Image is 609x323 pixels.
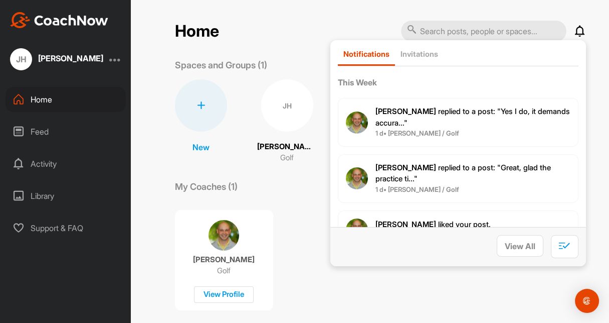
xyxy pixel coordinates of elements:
img: user avatar [346,219,368,241]
div: Support & FAQ [6,216,126,241]
a: JH[PERSON_NAME]Golf [257,79,317,164]
p: Invitations [400,49,438,59]
span: replied to a post : "Great, glad the practice ti..." [375,163,551,184]
p: Golf [280,152,294,164]
img: coach avatar [209,220,239,251]
div: [PERSON_NAME] [38,54,103,62]
b: [PERSON_NAME] [375,163,436,172]
div: Library [6,183,126,208]
p: Spaces and Groups (1) [175,58,267,72]
h2: Home [175,22,219,41]
p: [PERSON_NAME] [257,141,317,153]
b: 1 d • [PERSON_NAME] / Golf [375,185,459,193]
div: JH [261,79,313,132]
div: Activity [6,151,126,176]
p: Notifications [343,49,389,59]
div: JH [10,48,32,70]
p: My Coaches (1) [175,180,238,193]
img: CoachNow [10,12,108,28]
p: New [192,141,210,153]
div: View Profile [194,286,254,303]
span: liked your post . [375,220,491,229]
img: user avatar [346,167,368,189]
label: This Week [338,76,578,88]
span: View All [505,241,535,251]
b: 1 d • [PERSON_NAME] / Golf [375,129,459,137]
div: Open Intercom Messenger [575,289,599,313]
span: replied to a post : "Yes I do, it demands accura..." [375,106,570,128]
div: Home [6,87,126,112]
input: Search posts, people or spaces... [401,21,566,42]
img: user avatar [346,112,368,134]
button: View All [497,235,543,257]
b: [PERSON_NAME] [375,106,436,116]
p: Golf [217,266,231,276]
p: [PERSON_NAME] [193,255,255,265]
b: [PERSON_NAME] [375,220,436,229]
div: Feed [6,119,126,144]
